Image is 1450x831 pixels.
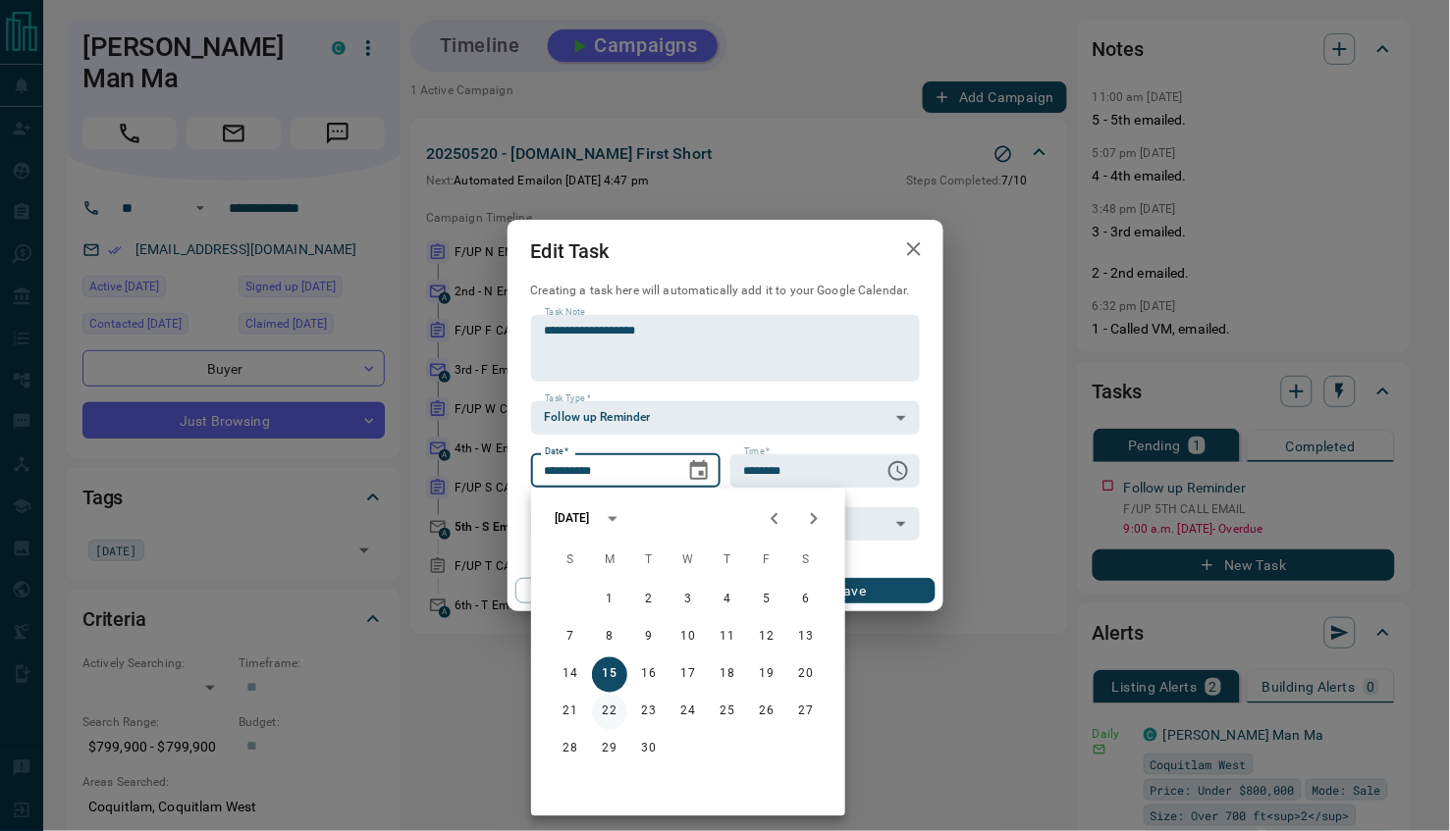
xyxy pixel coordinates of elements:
[671,657,706,693] button: 17
[631,620,667,655] button: 9
[710,657,745,693] button: 18
[631,732,667,767] button: 30
[631,657,667,693] button: 16
[631,695,667,730] button: 23
[749,542,784,581] span: Friday
[592,542,627,581] span: Monday
[710,542,745,581] span: Thursday
[749,657,784,693] button: 19
[508,220,633,283] h2: Edit Task
[710,583,745,618] button: 4
[553,695,588,730] button: 21
[749,695,784,730] button: 26
[515,578,683,603] button: Cancel
[592,695,627,730] button: 22
[671,695,706,730] button: 24
[788,695,824,730] button: 27
[592,583,627,618] button: 1
[788,583,824,618] button: 6
[531,401,920,435] div: Follow up Reminder
[545,306,585,319] label: Task Note
[671,620,706,655] button: 10
[767,578,935,603] button: Save
[788,542,824,581] span: Saturday
[879,451,918,491] button: Choose time, selected time is 9:00 AM
[592,620,627,655] button: 8
[553,620,588,655] button: 7
[531,283,920,299] p: Creating a task here will automatically add it to your Google Calendar.
[545,392,591,405] label: Task Type
[596,502,629,536] button: calendar view is open, switch to year view
[710,695,745,730] button: 25
[679,451,719,491] button: Choose date, selected date is Sep 15, 2025
[671,542,706,581] span: Wednesday
[749,583,784,618] button: 5
[710,620,745,655] button: 11
[631,542,667,581] span: Tuesday
[631,583,667,618] button: 2
[553,542,588,581] span: Sunday
[755,499,794,539] button: Previous month
[788,657,824,693] button: 20
[744,445,770,458] label: Time
[788,620,824,655] button: 13
[592,657,627,693] button: 15
[553,732,588,767] button: 28
[749,620,784,655] button: 12
[555,510,590,528] div: [DATE]
[794,499,833,539] button: Next month
[671,583,706,618] button: 3
[545,445,569,458] label: Date
[592,732,627,767] button: 29
[553,657,588,693] button: 14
